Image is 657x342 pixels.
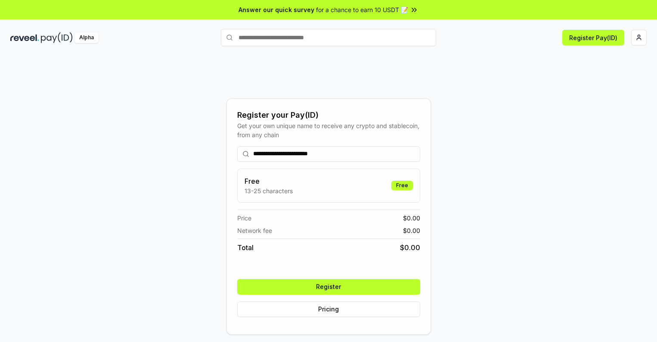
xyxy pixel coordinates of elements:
[237,242,254,253] span: Total
[316,5,408,14] span: for a chance to earn 10 USDT 📝
[237,226,272,235] span: Network fee
[74,32,99,43] div: Alpha
[237,279,420,295] button: Register
[237,109,420,121] div: Register your Pay(ID)
[391,181,413,190] div: Free
[245,176,293,186] h3: Free
[41,32,73,43] img: pay_id
[239,5,314,14] span: Answer our quick survey
[237,301,420,317] button: Pricing
[403,213,420,223] span: $ 0.00
[245,186,293,195] p: 13-25 characters
[400,242,420,253] span: $ 0.00
[403,226,420,235] span: $ 0.00
[562,30,624,45] button: Register Pay(ID)
[237,121,420,139] div: Get your own unique name to receive any crypto and stablecoin, from any chain
[237,213,251,223] span: Price
[10,32,39,43] img: reveel_dark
